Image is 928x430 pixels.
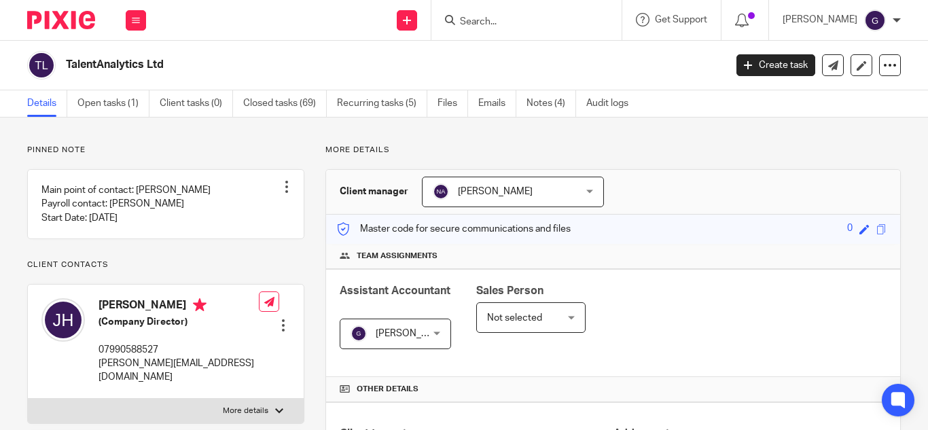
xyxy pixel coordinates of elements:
a: Open tasks (1) [77,90,149,117]
p: Client contacts [27,259,304,270]
i: Primary [193,298,207,312]
a: Details [27,90,67,117]
span: [PERSON_NAME] [376,329,450,338]
span: Other details [357,384,418,395]
a: Audit logs [586,90,639,117]
img: svg%3E [41,298,85,342]
a: Create task [736,54,815,76]
img: svg%3E [864,10,886,31]
input: Search [459,16,581,29]
img: svg%3E [433,183,449,200]
img: Pixie [27,11,95,29]
span: Not selected [487,313,542,323]
a: Recurring tasks (5) [337,90,427,117]
span: Assistant Accountant [340,285,450,296]
h4: [PERSON_NAME] [99,298,259,315]
span: Sales Person [476,285,543,296]
p: Pinned note [27,145,304,156]
p: 07990588527 [99,343,259,357]
p: [PERSON_NAME][EMAIL_ADDRESS][DOMAIN_NAME] [99,357,259,384]
p: Master code for secure communications and files [336,222,571,236]
img: svg%3E [27,51,56,79]
h3: Client manager [340,185,408,198]
h5: (Company Director) [99,315,259,329]
a: Files [438,90,468,117]
a: Emails [478,90,516,117]
span: Get Support [655,15,707,24]
span: Team assignments [357,251,438,262]
span: [PERSON_NAME] [458,187,533,196]
p: More details [223,406,268,416]
img: svg%3E [351,325,367,342]
p: [PERSON_NAME] [783,13,857,26]
div: 0 [847,221,853,237]
h2: TalentAnalytics Ltd [66,58,586,72]
a: Client tasks (0) [160,90,233,117]
p: More details [325,145,901,156]
a: Notes (4) [527,90,576,117]
a: Closed tasks (69) [243,90,327,117]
